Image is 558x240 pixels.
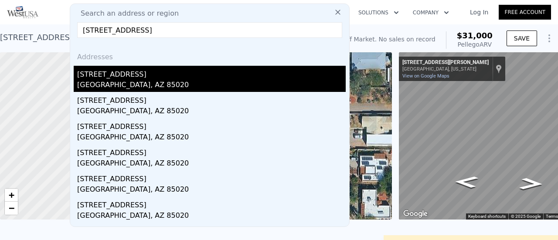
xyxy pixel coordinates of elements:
span: + [9,189,14,200]
button: Company [406,5,456,20]
div: [STREET_ADDRESS] [77,223,346,237]
div: [GEOGRAPHIC_DATA], AZ 85020 [77,80,346,92]
span: Search an address or region [74,8,179,19]
img: Google [401,208,430,220]
div: [STREET_ADDRESS] [77,118,346,132]
img: Pellego [7,6,38,18]
a: Terms (opens in new tab) [546,214,558,219]
div: [GEOGRAPHIC_DATA], AZ 85020 [77,210,346,223]
button: Solutions [351,5,406,20]
div: [GEOGRAPHIC_DATA], AZ 85020 [77,158,346,170]
span: − [9,203,14,213]
div: [STREET_ADDRESS][PERSON_NAME] [402,59,489,66]
a: Log In [459,8,499,17]
div: [STREET_ADDRESS] [77,170,346,184]
div: [GEOGRAPHIC_DATA], AZ 85020 [77,184,346,196]
div: Off Market. No sales on record [343,35,435,44]
a: Zoom in [5,189,18,202]
div: [GEOGRAPHIC_DATA], [US_STATE] [402,66,489,72]
div: [STREET_ADDRESS] [77,144,346,158]
div: [GEOGRAPHIC_DATA], AZ 85020 [77,106,346,118]
span: $31,000 [457,31,493,40]
div: [GEOGRAPHIC_DATA], AZ 85020 [77,132,346,144]
path: Go North, N Plumer Ave [510,175,554,193]
a: Free Account [499,5,551,20]
a: Zoom out [5,202,18,215]
div: [STREET_ADDRESS] [77,196,346,210]
div: Addresses [74,45,346,66]
button: Keyboard shortcuts [468,213,506,220]
div: [STREET_ADDRESS] [77,66,346,80]
span: © 2025 Google [511,214,541,219]
a: View on Google Maps [402,73,449,79]
input: Enter an address, city, region, neighborhood or zip code [77,22,342,38]
path: Go South, N Plumer Ave [444,173,488,191]
a: Show location on map [496,64,502,74]
div: Pellego ARV [457,40,493,49]
button: SAVE [507,30,537,46]
a: Open this area in Google Maps (opens a new window) [401,208,430,220]
button: Show Options [541,30,558,47]
div: [STREET_ADDRESS] [77,92,346,106]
